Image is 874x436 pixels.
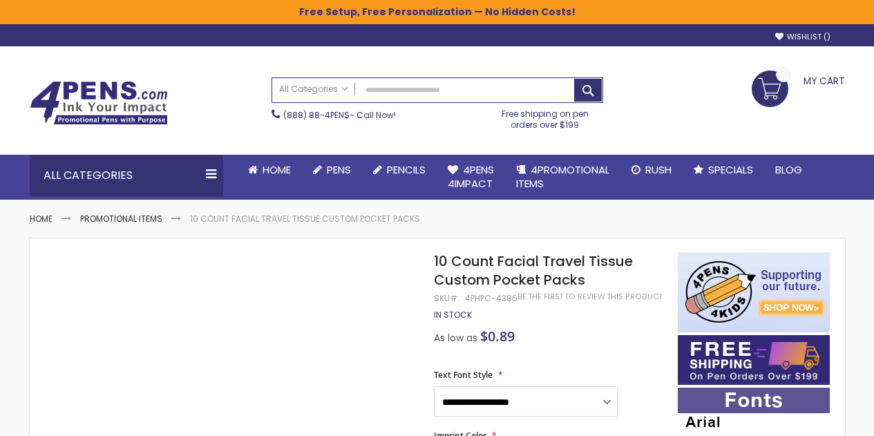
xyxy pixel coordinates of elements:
span: 4PROMOTIONAL ITEMS [516,162,609,191]
a: Rush [620,155,683,185]
span: Text Font Style [434,369,493,381]
span: Pencils [387,162,426,177]
img: 4Pens Custom Pens and Promotional Products [30,81,168,125]
span: As low as [434,331,477,345]
span: $0.89 [480,327,515,345]
a: Pens [302,155,362,185]
a: All Categories [272,78,355,101]
div: All Categories [30,155,223,196]
img: 4pens 4 kids [678,252,830,332]
a: Home [30,213,53,225]
a: Blog [764,155,813,185]
a: Home [237,155,302,185]
span: 10 Count Facial Travel Tissue Custom Pocket Packs [434,252,633,290]
div: 4PHPC-4386 [465,293,517,304]
span: Rush [645,162,672,177]
div: Free shipping on pen orders over $199 [487,103,603,131]
a: (888) 88-4PENS [283,109,350,121]
li: 10 Count Facial Travel Tissue Custom Pocket Packs [190,214,420,225]
strong: SKU [434,292,459,304]
span: Specials [708,162,753,177]
a: Wishlist [775,32,830,42]
a: 4Pens4impact [437,155,505,200]
span: Blog [775,162,802,177]
a: Specials [683,155,764,185]
span: All Categories [279,84,348,95]
span: - Call Now! [283,109,396,121]
span: 4Pens 4impact [448,162,494,191]
span: Pens [327,162,351,177]
a: Promotional Items [80,213,162,225]
a: 4PROMOTIONALITEMS [505,155,620,200]
div: Availability [434,310,472,321]
a: Pencils [362,155,437,185]
img: Free shipping on orders over $199 [678,335,830,385]
span: In stock [434,309,472,321]
span: Home [263,162,291,177]
a: Be the first to review this product [517,292,663,302]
